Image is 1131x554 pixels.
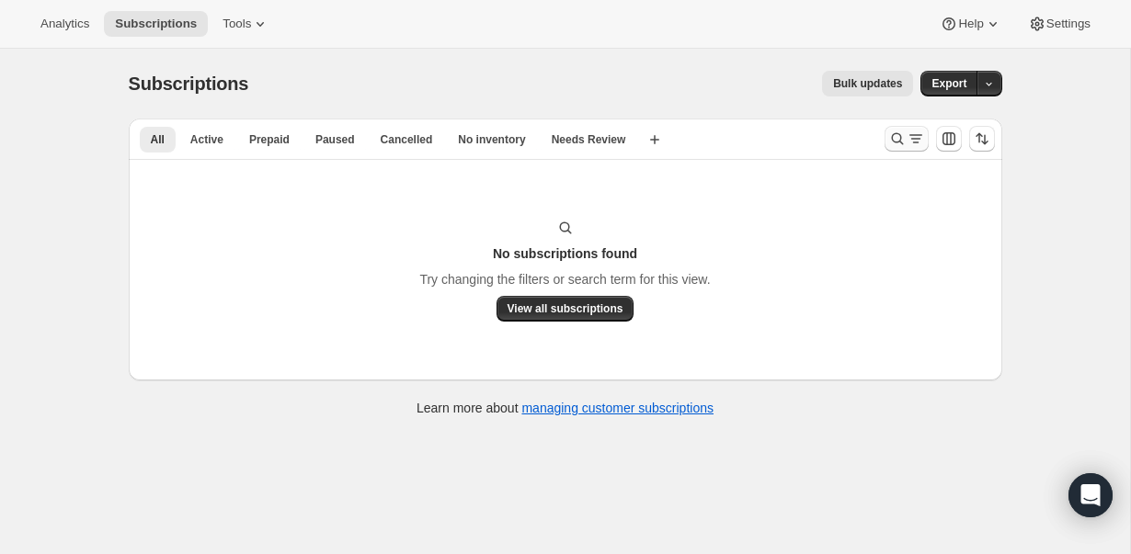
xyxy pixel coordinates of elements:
button: Bulk updates [822,71,913,96]
span: Tools [223,17,251,31]
button: Settings [1017,11,1102,37]
span: Bulk updates [833,76,902,91]
span: All [151,132,165,147]
span: Subscriptions [115,17,197,31]
button: Help [929,11,1012,37]
span: Cancelled [381,132,433,147]
h3: No subscriptions found [493,244,637,263]
span: No inventory [458,132,525,147]
button: Analytics [29,11,100,37]
span: Prepaid [249,132,290,147]
span: Subscriptions [129,73,249,94]
button: Export [920,71,977,96]
span: Settings [1046,17,1091,31]
span: View all subscriptions [508,301,623,316]
p: Learn more about [417,399,714,417]
span: Paused [315,132,355,147]
button: Subscriptions [104,11,208,37]
button: Search and filter results [885,126,929,152]
button: Tools [211,11,280,37]
span: Needs Review [552,132,626,147]
span: Analytics [40,17,89,31]
button: Sort the results [969,126,995,152]
button: Customize table column order and visibility [936,126,962,152]
div: Open Intercom Messenger [1068,473,1113,517]
span: Export [931,76,966,91]
p: Try changing the filters or search term for this view. [419,270,710,288]
a: managing customer subscriptions [521,401,714,415]
button: Create new view [640,127,669,153]
span: Active [190,132,223,147]
button: View all subscriptions [497,296,634,322]
span: Help [958,17,983,31]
